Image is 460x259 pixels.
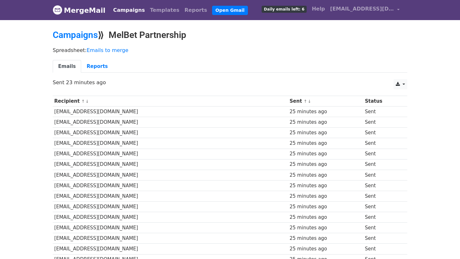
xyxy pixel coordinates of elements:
td: Sent [363,244,402,254]
a: Daily emails left: 6 [259,3,309,15]
p: Spreadsheet: [53,47,407,54]
a: Campaigns [53,30,98,40]
td: [EMAIL_ADDRESS][DOMAIN_NAME] [53,180,288,191]
a: Open Gmail [212,6,248,15]
div: 25 minutes ago [290,235,362,242]
td: Sent [363,107,402,117]
td: Sent [363,159,402,170]
td: Sent [363,202,402,212]
td: [EMAIL_ADDRESS][DOMAIN_NAME] [53,159,288,170]
h2: ⟫ MelBet Partnership [53,30,407,41]
td: [EMAIL_ADDRESS][DOMAIN_NAME] [53,244,288,254]
div: 25 minutes ago [290,150,362,158]
div: 25 minutes ago [290,182,362,189]
td: [EMAIL_ADDRESS][DOMAIN_NAME] [53,149,288,159]
td: Sent [363,180,402,191]
th: Recipient [53,96,288,107]
div: 25 minutes ago [290,193,362,200]
td: [EMAIL_ADDRESS][DOMAIN_NAME] [53,191,288,201]
td: Sent [363,138,402,149]
td: Sent [363,212,402,223]
td: Sent [363,170,402,180]
td: Sent [363,149,402,159]
td: Sent [363,233,402,244]
a: ↓ [308,99,311,104]
td: Sent [363,223,402,233]
td: [EMAIL_ADDRESS][DOMAIN_NAME] [53,170,288,180]
td: [EMAIL_ADDRESS][DOMAIN_NAME] [53,212,288,223]
td: [EMAIL_ADDRESS][DOMAIN_NAME] [53,117,288,128]
a: MergeMail [53,4,105,17]
a: Help [309,3,327,15]
div: 25 minutes ago [290,119,362,126]
div: 25 minutes ago [290,203,362,211]
p: Sent 23 minutes ago [53,79,407,86]
a: Templates [147,4,182,17]
th: Status [363,96,402,107]
a: ↑ [304,99,307,104]
th: Sent [288,96,364,107]
td: Sent [363,191,402,201]
div: 25 minutes ago [290,161,362,168]
td: Sent [363,128,402,138]
a: [EMAIL_ADDRESS][DOMAIN_NAME] [327,3,402,18]
a: Reports [81,60,113,73]
a: Emails to merge [87,47,128,53]
div: 25 minutes ago [290,245,362,253]
div: 25 minutes ago [290,172,362,179]
td: [EMAIL_ADDRESS][DOMAIN_NAME] [53,128,288,138]
div: 25 minutes ago [290,214,362,221]
div: 25 minutes ago [290,140,362,147]
td: [EMAIL_ADDRESS][DOMAIN_NAME] [53,233,288,244]
a: Campaigns [111,4,147,17]
span: Daily emails left: 6 [262,6,307,13]
div: 25 minutes ago [290,108,362,115]
div: 25 minutes ago [290,224,362,232]
td: [EMAIL_ADDRESS][DOMAIN_NAME] [53,202,288,212]
a: Emails [53,60,81,73]
td: [EMAIL_ADDRESS][DOMAIN_NAME] [53,138,288,149]
td: [EMAIL_ADDRESS][DOMAIN_NAME] [53,223,288,233]
div: 25 minutes ago [290,129,362,137]
span: [EMAIL_ADDRESS][DOMAIN_NAME] [330,5,394,13]
img: MergeMail logo [53,5,62,15]
td: Sent [363,117,402,128]
a: Reports [182,4,210,17]
a: ↓ [85,99,89,104]
td: [EMAIL_ADDRESS][DOMAIN_NAME] [53,107,288,117]
a: ↑ [81,99,85,104]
